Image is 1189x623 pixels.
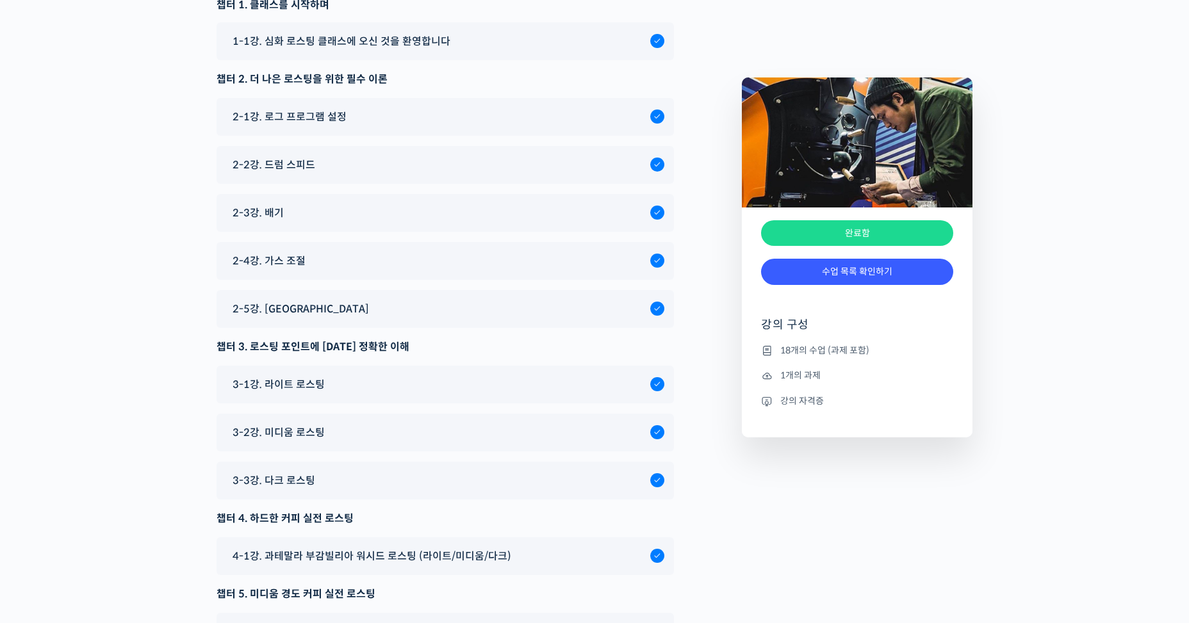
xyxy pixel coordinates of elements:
[117,426,133,436] span: 대화
[233,33,450,50] span: 1-1강. 심화 로스팅 클래스에 오신 것을 환영합니다
[233,156,315,174] span: 2-2강. 드럼 스피드
[233,108,347,125] span: 2-1강. 로그 프로그램 설정
[226,252,664,270] a: 2-4강. 가스 조절
[165,406,246,438] a: 설정
[761,259,953,285] a: 수업 목록 확인하기
[40,425,48,435] span: 홈
[217,338,674,355] div: 챕터 3. 로스팅 포인트에 [DATE] 정확한 이해
[217,510,674,527] div: 챕터 4. 하드한 커피 실전 로스팅
[233,424,325,441] span: 3-2강. 미디움 로스팅
[226,547,664,565] a: 4-1강. 과테말라 부감빌리아 워시드 로스팅 (라이트/미디움/다크)
[226,108,664,125] a: 2-1강. 로그 프로그램 설정
[761,317,953,343] h4: 강의 구성
[4,406,85,438] a: 홈
[761,343,953,358] li: 18개의 수업 (과제 포함)
[226,33,664,50] a: 1-1강. 심화 로스팅 클래스에 오신 것을 환영합니다
[233,376,325,393] span: 3-1강. 라이트 로스팅
[226,424,664,441] a: 3-2강. 미디움 로스팅
[233,300,369,318] span: 2-5강. [GEOGRAPHIC_DATA]
[233,547,511,565] span: 4-1강. 과테말라 부감빌리아 워시드 로스팅 (라이트/미디움/다크)
[761,393,953,409] li: 강의 자격증
[233,472,315,489] span: 3-3강. 다크 로스팅
[226,472,664,489] a: 3-3강. 다크 로스팅
[761,220,953,247] div: 완료함
[226,204,664,222] a: 2-3강. 배기
[233,252,306,270] span: 2-4강. 가스 조절
[226,156,664,174] a: 2-2강. 드럼 스피드
[198,425,213,435] span: 설정
[233,204,284,222] span: 2-3강. 배기
[85,406,165,438] a: 대화
[761,368,953,384] li: 1개의 과제
[226,300,664,318] a: 2-5강. [GEOGRAPHIC_DATA]
[217,585,674,603] div: 챕터 5. 미디움 경도 커피 실전 로스팅
[226,376,664,393] a: 3-1강. 라이트 로스팅
[217,70,674,88] div: 챕터 2. 더 나은 로스팅을 위한 필수 이론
